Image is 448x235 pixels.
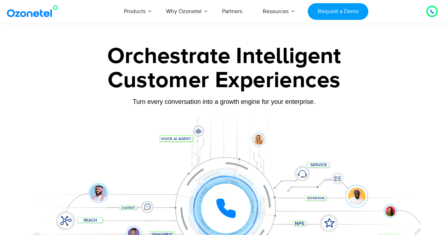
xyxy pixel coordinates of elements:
[28,63,421,97] div: Customer Experiences
[308,3,368,20] a: Request a Demo
[28,98,421,106] div: Turn every conversation into a growth engine for your enterprise.
[28,45,421,68] div: Orchestrate Intelligent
